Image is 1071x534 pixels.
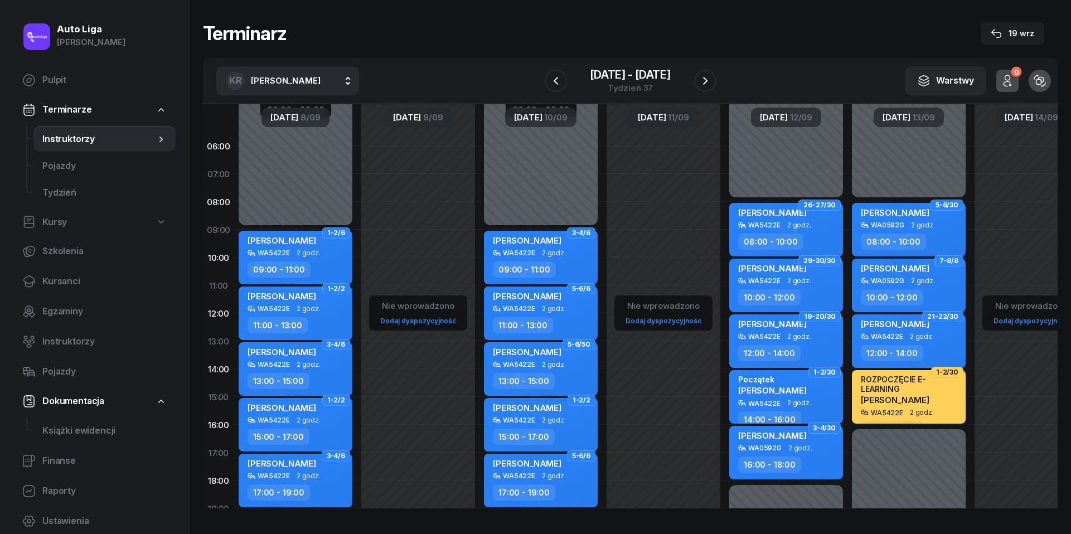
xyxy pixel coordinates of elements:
span: Raporty [42,484,167,498]
div: 11:00 - 13:00 [248,317,308,333]
span: Pojazdy [42,365,167,379]
a: Dokumentacja [13,389,176,414]
div: WA5422E [503,305,535,312]
span: 2 godz. [297,249,321,257]
button: 0 [996,70,1019,92]
span: [DATE] [514,113,542,122]
span: 5-6/50 [568,343,590,346]
span: [PERSON_NAME] [248,235,316,246]
div: 18:00 [203,467,234,494]
div: 14:00 - 16:00 [861,421,924,437]
span: 19-20/30 [804,315,836,318]
span: 3-4/30 [813,427,836,429]
span: Pojazdy [42,159,167,173]
span: 5-6/6 [572,288,590,290]
button: Nie wprowadzonoDodaj dyspozycyjność [376,297,461,329]
div: 12:00 - 14:00 [861,345,923,361]
span: 14/09 [1035,113,1058,122]
div: 08:00 - 10:00 [861,234,926,250]
span: 2 godz. [542,361,566,368]
div: 16:00 [203,411,234,439]
span: [PERSON_NAME] [861,263,929,274]
span: [PERSON_NAME] [738,319,807,329]
div: 07:00 [203,160,234,188]
span: 11/09 [668,113,689,122]
span: [PERSON_NAME] [248,291,316,302]
span: 3-4/6 [327,455,345,457]
div: WA5422E [503,472,535,479]
span: 9/09 [423,113,443,122]
span: 2 godz. [910,333,934,341]
span: 1-2/2 [327,399,345,401]
div: 10:00 [203,244,234,271]
span: [PERSON_NAME] [248,458,316,469]
span: [PERSON_NAME] [861,395,929,405]
span: 5-6/6 [572,455,590,457]
span: 21-22/30 [927,315,958,318]
button: Warstwy [905,66,986,95]
div: 15:00 [203,383,234,411]
div: [PERSON_NAME] [57,35,125,50]
div: Początek [738,375,807,384]
span: - [628,69,633,80]
span: [PERSON_NAME] [738,263,807,274]
span: [PERSON_NAME] [493,458,561,469]
div: Warstwy [917,74,974,88]
span: 3-4/6 [327,343,345,346]
span: 2 godz. [542,305,566,313]
div: WA5422E [258,361,290,368]
div: Tydzień 37 [590,84,671,92]
span: 12/09 [790,113,812,122]
div: 19:00 [203,494,234,522]
a: Pulpit [13,67,176,94]
span: 2 godz. [788,444,812,452]
a: Dodaj dyspozycyjność [376,314,461,327]
span: [PERSON_NAME] [738,430,807,441]
a: Książki ewidencji [33,418,176,444]
button: Nie wprowadzonoDodaj dyspozycyjność [621,297,706,329]
div: 09:00 [203,216,234,244]
div: 13:00 [203,327,234,355]
span: 2 godz. [297,416,321,424]
a: Dodaj dyspozycyjność [621,314,706,327]
div: WA5422E [258,305,290,312]
div: 12:00 - 14:00 [738,345,801,361]
span: Instruktorzy [42,334,167,349]
a: Finanse [13,448,176,474]
span: 2 godz. [787,399,811,407]
div: WA5422E [871,333,903,340]
div: 09:00 - 11:00 [248,261,311,278]
span: 2 godz. [297,472,321,480]
div: WA5422E [871,409,903,416]
span: 2 godz. [297,361,321,368]
div: 15:00 - 17:00 [248,429,309,445]
a: Instruktorzy [33,126,176,153]
div: 08:00 - 10:00 [738,234,803,250]
div: 17:00 - 19:00 [493,484,555,501]
span: Tydzień [42,186,167,200]
div: WA5422E [503,249,535,256]
a: Pojazdy [13,358,176,385]
h1: Terminarz [203,23,287,43]
a: Tydzień [33,179,176,206]
div: 13:00 - 15:00 [493,373,555,389]
div: 14:00 [203,355,234,383]
span: 5-6/30 [936,204,958,206]
div: WA5422E [503,361,535,368]
div: ROZPOCZĘCIE E-LEARNING [861,375,959,394]
span: 2 godz. [542,249,566,257]
span: [PERSON_NAME] [738,207,807,218]
div: 19 wrz [991,27,1034,40]
div: 17:00 - 19:00 [248,484,310,501]
span: [PERSON_NAME] [493,347,561,357]
span: [PERSON_NAME] [861,319,929,329]
span: [DATE] [1005,113,1033,122]
span: 2 godz. [787,277,811,285]
span: 2 godz. [297,305,321,313]
div: 06:00 [203,132,234,160]
span: Kursanci [42,274,167,289]
div: 11:00 [203,271,234,299]
span: 26-27/30 [803,204,836,206]
span: [DATE] [638,113,666,122]
div: 10:00 - 12:00 [861,289,923,305]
